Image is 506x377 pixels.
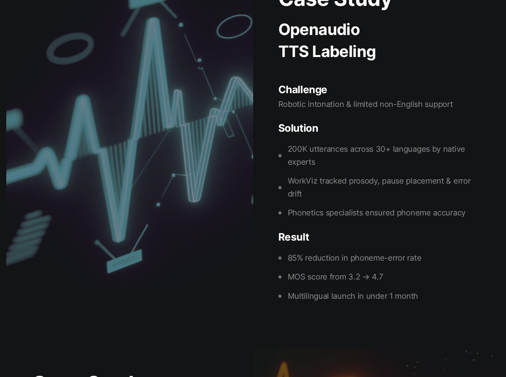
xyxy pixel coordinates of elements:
h4: Result [278,232,475,242]
h4: Challenge [278,85,475,95]
p: WorkViz tracked prosody, pause placement & error drift [288,175,475,200]
p: Phonetics specialists ensured phoneme accuracy [288,206,466,219]
h3: Openaudio [278,22,475,37]
p: MOS score from 3.2 → 4.7 [288,270,383,283]
h4: Solution [278,123,475,133]
p: Multilingual launch in under 1 month [288,290,418,303]
p: 85% reduction in phoneme-error rate [288,252,422,265]
p: 200K utterances across 30+ languages by native experts [288,143,475,168]
h3: TTS Labeling [278,44,475,59]
p: Robotic intonation & limited non-English support [278,98,475,111]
